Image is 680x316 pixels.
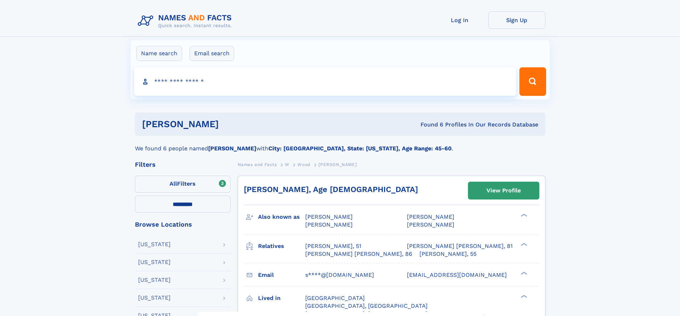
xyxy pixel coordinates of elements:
[138,259,171,265] div: [US_STATE]
[487,182,521,199] div: View Profile
[297,160,310,169] a: Wood
[305,250,412,258] a: [PERSON_NAME] [PERSON_NAME], 86
[297,162,310,167] span: Wood
[138,277,171,283] div: [US_STATE]
[190,46,234,61] label: Email search
[319,121,538,129] div: Found 6 Profiles In Our Records Database
[258,211,305,223] h3: Also known as
[136,46,182,61] label: Name search
[285,160,289,169] a: W
[407,271,507,278] span: [EMAIL_ADDRESS][DOMAIN_NAME]
[138,295,171,301] div: [US_STATE]
[135,136,545,153] div: We found 6 people named with .
[305,213,353,220] span: [PERSON_NAME]
[468,182,539,199] a: View Profile
[305,221,353,228] span: [PERSON_NAME]
[238,160,277,169] a: Names and Facts
[519,67,546,96] button: Search Button
[305,295,365,301] span: [GEOGRAPHIC_DATA]
[135,11,238,31] img: Logo Names and Facts
[305,302,428,309] span: [GEOGRAPHIC_DATA], [GEOGRAPHIC_DATA]
[488,11,545,29] a: Sign Up
[305,242,361,250] a: [PERSON_NAME], 51
[268,145,452,152] b: City: [GEOGRAPHIC_DATA], State: [US_STATE], Age Range: 45-60
[318,162,357,167] span: [PERSON_NAME]
[407,213,454,220] span: [PERSON_NAME]
[285,162,289,167] span: W
[519,294,528,299] div: ❯
[407,221,454,228] span: [PERSON_NAME]
[519,271,528,275] div: ❯
[258,240,305,252] h3: Relatives
[142,120,320,129] h1: [PERSON_NAME]
[244,185,418,194] a: [PERSON_NAME], Age [DEMOGRAPHIC_DATA]
[407,242,513,250] a: [PERSON_NAME] [PERSON_NAME], 81
[519,213,528,218] div: ❯
[258,292,305,304] h3: Lived in
[258,269,305,281] h3: Email
[431,11,488,29] a: Log In
[134,67,517,96] input: search input
[519,242,528,247] div: ❯
[135,161,231,168] div: Filters
[135,221,231,228] div: Browse Locations
[208,145,256,152] b: [PERSON_NAME]
[138,242,171,247] div: [US_STATE]
[419,250,477,258] a: [PERSON_NAME], 55
[170,180,177,187] span: All
[135,176,231,193] label: Filters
